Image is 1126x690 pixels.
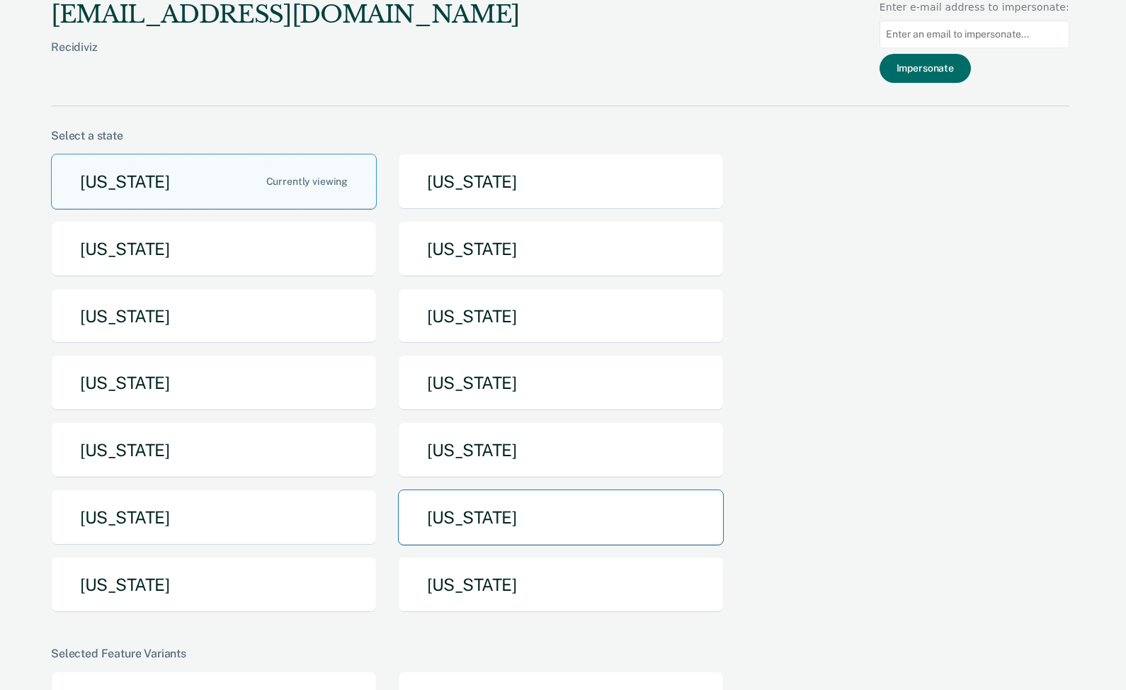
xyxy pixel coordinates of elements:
[51,422,377,478] button: [US_STATE]
[51,355,377,411] button: [US_STATE]
[880,21,1069,48] input: Enter an email to impersonate...
[51,647,1069,660] div: Selected Feature Variants
[51,288,377,344] button: [US_STATE]
[51,557,377,613] button: [US_STATE]
[398,490,724,545] button: [US_STATE]
[398,355,724,411] button: [US_STATE]
[51,129,1069,142] div: Select a state
[51,40,520,77] div: Recidiviz
[398,154,724,210] button: [US_STATE]
[398,557,724,613] button: [US_STATE]
[51,221,377,277] button: [US_STATE]
[51,490,377,545] button: [US_STATE]
[398,288,724,344] button: [US_STATE]
[880,54,971,83] button: Impersonate
[398,221,724,277] button: [US_STATE]
[398,422,724,478] button: [US_STATE]
[51,154,377,210] button: [US_STATE]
